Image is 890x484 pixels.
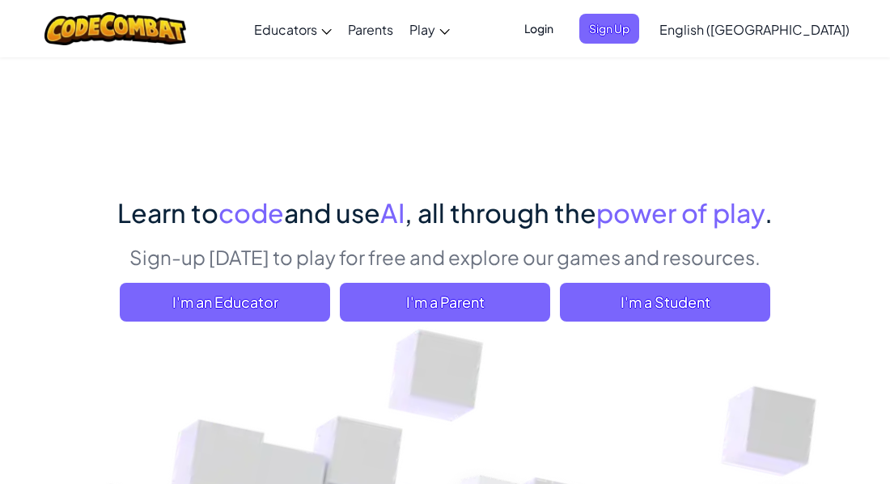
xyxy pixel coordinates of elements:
span: and use [284,196,380,229]
p: Sign-up [DATE] to play for free and explore our games and resources. [117,243,773,271]
span: , all through the [405,196,596,229]
a: Parents [340,7,401,51]
span: Learn to [117,196,218,229]
button: Login [515,14,563,44]
a: I'm an Educator [120,283,330,322]
span: power of play [596,196,765,229]
span: code [218,196,284,229]
a: I'm a Parent [340,283,550,322]
span: English ([GEOGRAPHIC_DATA]) [659,21,850,38]
a: English ([GEOGRAPHIC_DATA]) [651,7,858,51]
button: Sign Up [579,14,639,44]
a: Play [401,7,458,51]
img: CodeCombat logo [44,12,186,45]
button: I'm a Student [560,283,770,322]
span: Play [409,21,435,38]
a: Educators [246,7,340,51]
span: AI [380,196,405,229]
span: . [765,196,773,229]
span: Educators [254,21,317,38]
